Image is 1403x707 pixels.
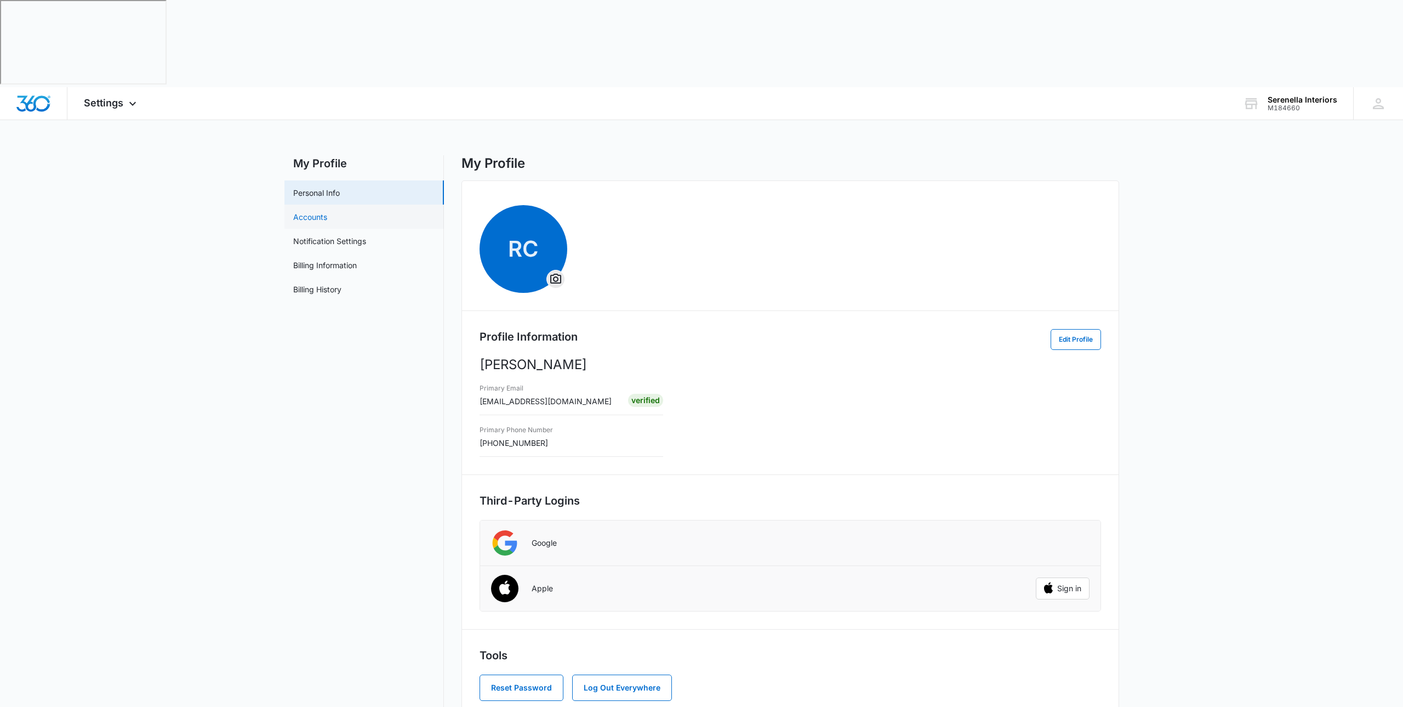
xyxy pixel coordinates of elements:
img: Google [491,529,518,557]
div: [PHONE_NUMBER] [480,423,553,449]
h2: Tools [480,647,1101,664]
button: Overflow Menu [547,270,564,288]
div: Verified [628,394,663,407]
button: Reset Password [480,675,563,701]
a: Personal Info [293,187,340,199]
h3: Primary Email [480,383,612,393]
p: [PERSON_NAME] [480,355,1101,375]
span: RC [480,205,567,293]
button: Sign in [1036,578,1090,599]
h1: My Profile [461,155,525,172]
div: account name [1268,95,1337,104]
span: RCOverflow Menu [480,205,567,293]
a: Billing History [293,284,341,295]
h2: My Profile [284,155,444,172]
h3: Primary Phone Number [480,425,553,435]
span: [EMAIL_ADDRESS][DOMAIN_NAME] [480,397,612,406]
div: account id [1268,104,1337,112]
span: Settings [84,97,123,109]
button: Log Out Everywhere [572,675,672,701]
h2: Third-Party Logins [480,493,1101,509]
img: Apple [484,569,525,610]
h2: Profile Information [480,329,578,345]
div: Settings [67,87,156,120]
iframe: Sign in with Google Button [964,531,1095,555]
button: Edit Profile [1051,329,1101,350]
a: Notification Settings [293,235,366,247]
p: Apple [532,584,553,593]
a: Billing Information [293,259,357,271]
a: Accounts [293,211,327,223]
p: Google [532,538,557,548]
